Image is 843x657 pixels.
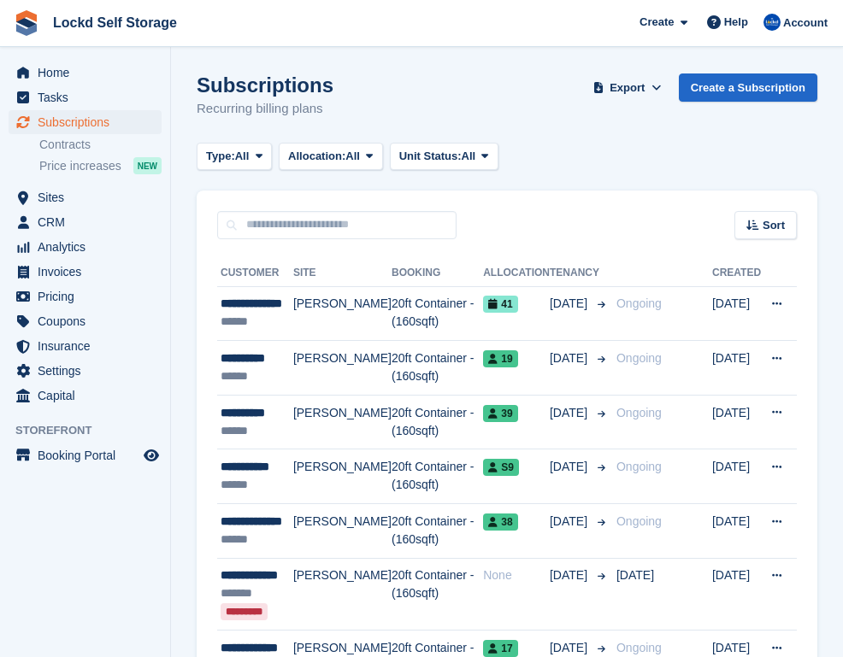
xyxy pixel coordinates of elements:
a: menu [9,110,162,134]
th: Tenancy [550,260,610,287]
span: Ongoing [616,460,662,473]
td: [PERSON_NAME] [293,286,392,341]
span: Analytics [38,235,140,259]
td: [PERSON_NAME] [293,449,392,504]
span: 17 [483,640,517,657]
span: Insurance [38,334,140,358]
span: Ongoing [616,296,662,310]
a: Preview store [141,445,162,466]
p: Recurring billing plans [197,99,333,119]
img: Jonny Bleach [763,14,781,31]
a: menu [9,260,162,284]
span: Settings [38,359,140,383]
span: Sites [38,185,140,209]
button: Allocation: All [279,143,383,171]
a: menu [9,384,162,408]
span: Pricing [38,285,140,308]
span: Allocation: [288,148,345,165]
th: Created [712,260,761,287]
img: stora-icon-8386f47178a22dfd0bd8f6a31ec36ba5ce8667c1dd55bd0f319d3a0aa187defe.svg [14,10,39,36]
span: Type: [206,148,235,165]
a: menu [9,443,162,467]
span: Sort [763,217,785,234]
span: All [345,148,360,165]
span: All [235,148,250,165]
td: [DATE] [712,395,761,449]
span: Tasks [38,85,140,109]
span: [DATE] [550,295,591,313]
td: [DATE] [712,286,761,341]
span: Export [610,79,645,97]
td: 20ft Container - (160sqft) [392,449,483,504]
td: 20ft Container - (160sqft) [392,341,483,396]
span: [DATE] [550,458,591,476]
span: [DATE] [550,349,591,367]
a: Contracts [39,137,162,153]
span: [DATE] [616,568,654,582]
button: Type: All [197,143,272,171]
td: 20ft Container - (160sqft) [392,395,483,449]
a: Create a Subscription [679,73,817,102]
a: menu [9,309,162,333]
div: None [483,566,550,584]
button: Unit Status: All [390,143,498,171]
th: Booking [392,260,483,287]
span: [DATE] [550,404,591,422]
a: menu [9,285,162,308]
span: Home [38,61,140,85]
td: [PERSON_NAME] [293,504,392,559]
a: menu [9,61,162,85]
td: 20ft Container - (160sqft) [392,286,483,341]
span: 38 [483,513,517,531]
span: 39 [483,405,517,422]
span: All [462,148,476,165]
span: Account [783,15,828,32]
span: Ongoing [616,514,662,528]
td: [PERSON_NAME] [293,341,392,396]
span: Ongoing [616,351,662,365]
td: 20ft Container - (160sqft) [392,504,483,559]
span: Storefront [15,422,170,439]
a: menu [9,85,162,109]
span: Unit Status: [399,148,462,165]
a: menu [9,210,162,234]
th: Site [293,260,392,287]
span: Create [640,14,674,31]
span: [DATE] [550,566,591,584]
span: Ongoing [616,641,662,654]
td: [PERSON_NAME] [293,558,392,631]
span: Subscriptions [38,110,140,134]
span: 19 [483,350,517,367]
button: Export [590,73,665,102]
a: menu [9,359,162,383]
a: Lockd Self Storage [46,9,184,37]
td: [DATE] [712,504,761,559]
td: [DATE] [712,449,761,504]
a: menu [9,235,162,259]
div: NEW [133,157,162,174]
span: Price increases [39,158,121,174]
span: Capital [38,384,140,408]
a: Price increases NEW [39,156,162,175]
span: Ongoing [616,406,662,419]
a: menu [9,185,162,209]
span: Help [724,14,748,31]
span: Booking Portal [38,443,140,467]
td: [PERSON_NAME] [293,395,392,449]
th: Customer [217,260,293,287]
span: CRM [38,210,140,234]
span: S9 [483,459,519,476]
a: menu [9,334,162,358]
td: 20ft Container - (160sqft) [392,558,483,631]
td: [DATE] [712,341,761,396]
span: [DATE] [550,513,591,531]
span: [DATE] [550,639,591,657]
span: Invoices [38,260,140,284]
td: [DATE] [712,558,761,631]
th: Allocation [483,260,550,287]
span: Coupons [38,309,140,333]
h1: Subscriptions [197,73,333,97]
span: 41 [483,296,517,313]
